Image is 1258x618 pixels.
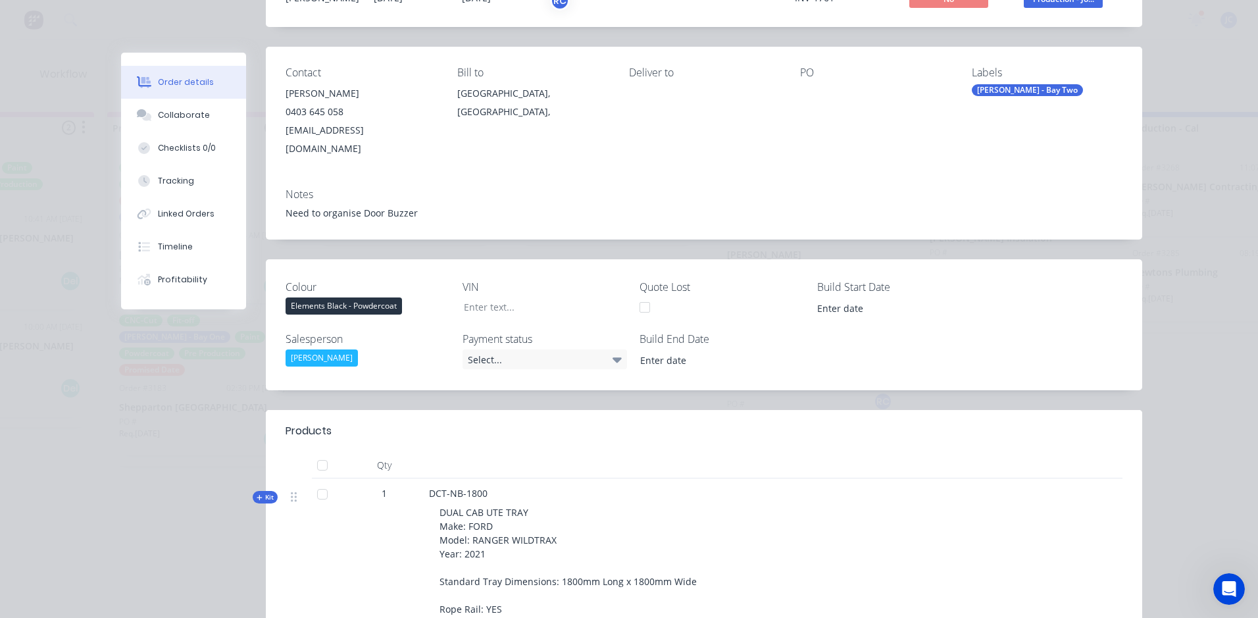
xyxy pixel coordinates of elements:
[463,331,627,347] label: Payment status
[382,486,387,500] span: 1
[121,230,246,263] button: Timeline
[121,165,246,197] button: Tracking
[631,350,795,370] input: Enter date
[158,274,207,286] div: Profitability
[121,197,246,230] button: Linked Orders
[629,66,780,79] div: Deliver to
[429,487,488,500] span: DCT-NB-1800
[158,241,193,253] div: Timeline
[817,279,982,295] label: Build Start Date
[158,142,216,154] div: Checklists 0/0
[121,263,246,296] button: Profitability
[640,331,804,347] label: Build End Date
[972,66,1122,79] div: Labels
[286,279,450,295] label: Colour
[286,66,436,79] div: Contact
[253,491,278,503] div: Kit
[121,132,246,165] button: Checklists 0/0
[972,84,1083,96] div: [PERSON_NAME] - Bay Two
[463,279,627,295] label: VIN
[286,84,436,158] div: [PERSON_NAME]0403 645 058[EMAIL_ADDRESS][DOMAIN_NAME]
[257,492,274,502] span: Kit
[121,99,246,132] button: Collaborate
[345,452,424,478] div: Qty
[286,423,332,439] div: Products
[158,109,210,121] div: Collaborate
[286,349,358,367] div: [PERSON_NAME]
[286,297,402,315] div: Elements Black - Powdercoat
[457,84,608,126] div: [GEOGRAPHIC_DATA], [GEOGRAPHIC_DATA],
[158,208,214,220] div: Linked Orders
[286,206,1122,220] div: Need to organise Door Buzzer
[457,66,608,79] div: Bill to
[463,349,627,369] div: Select...
[158,76,214,88] div: Order details
[286,188,1122,201] div: Notes
[808,298,972,318] input: Enter date
[286,84,436,103] div: [PERSON_NAME]
[1213,573,1245,605] iframe: Intercom live chat
[457,84,608,121] div: [GEOGRAPHIC_DATA], [GEOGRAPHIC_DATA],
[121,66,246,99] button: Order details
[640,279,804,295] label: Quote Lost
[286,103,436,121] div: 0403 645 058
[158,175,194,187] div: Tracking
[286,331,450,347] label: Salesperson
[286,121,436,158] div: [EMAIL_ADDRESS][DOMAIN_NAME]
[800,66,951,79] div: PO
